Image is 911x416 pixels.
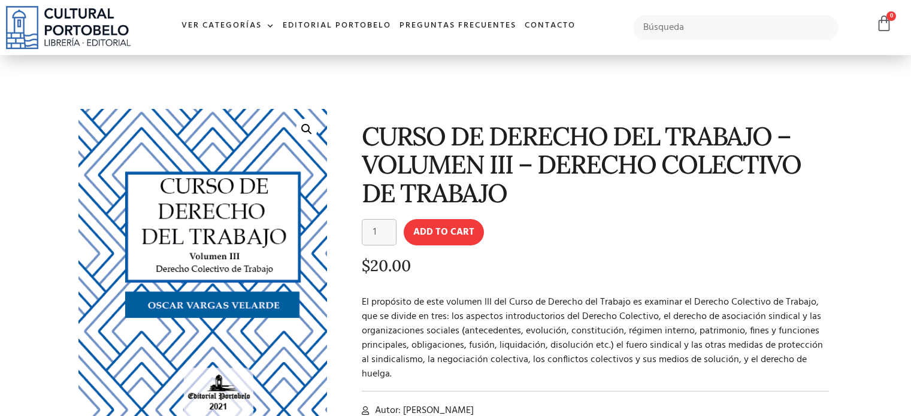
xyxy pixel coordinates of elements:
h1: CURSO DE DERECHO DEL TRABAJO – VOLUMEN III – DERECHO COLECTIVO DE TRABAJO [362,122,830,207]
span: 0 [886,11,896,21]
a: Contacto [520,13,580,39]
a: 🔍 [296,119,317,140]
input: Product quantity [362,219,397,245]
a: 0 [876,15,892,32]
button: Add to cart [404,219,484,245]
a: Preguntas frecuentes [395,13,520,39]
a: Ver Categorías [177,13,279,39]
input: Búsqueda [633,15,839,40]
a: Editorial Portobelo [279,13,395,39]
span: $ [362,256,370,275]
p: El propósito de este volumen III del Curso de Derecho del Trabajo es examinar el Derecho Colectiv... [362,295,830,381]
bdi: 20.00 [362,256,411,275]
